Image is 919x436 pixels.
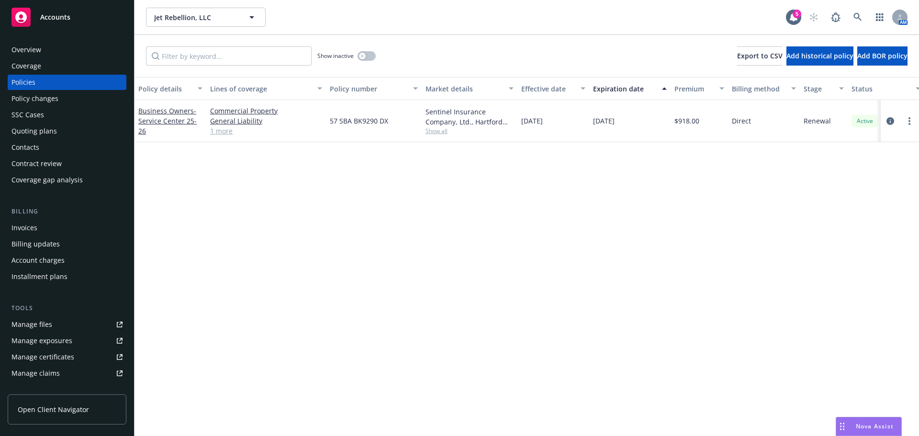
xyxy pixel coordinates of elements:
[674,116,699,126] span: $918.00
[732,84,785,94] div: Billing method
[11,236,60,252] div: Billing updates
[852,84,910,94] div: Status
[146,46,312,66] input: Filter by keyword...
[836,417,848,436] div: Drag to move
[8,91,126,106] a: Policy changes
[8,107,126,123] a: SSC Cases
[426,127,514,135] span: Show all
[8,317,126,332] a: Manage files
[11,123,57,139] div: Quoting plans
[521,116,543,126] span: [DATE]
[11,156,62,171] div: Contract review
[11,317,52,332] div: Manage files
[210,126,322,136] a: 1 more
[885,115,896,127] a: circleInformation
[11,172,83,188] div: Coverage gap analysis
[793,10,801,18] div: 5
[154,12,237,22] span: Jet Rebellion, LLC
[11,333,72,348] div: Manage exposures
[589,77,671,100] button: Expiration date
[517,77,589,100] button: Effective date
[138,84,192,94] div: Policy details
[904,115,915,127] a: more
[671,77,728,100] button: Premium
[8,366,126,381] a: Manage claims
[426,84,503,94] div: Market details
[856,422,894,430] span: Nova Assist
[8,253,126,268] a: Account charges
[11,349,74,365] div: Manage certificates
[800,77,848,100] button: Stage
[8,58,126,74] a: Coverage
[8,140,126,155] a: Contacts
[8,303,126,313] div: Tools
[737,46,783,66] button: Export to CSV
[8,236,126,252] a: Billing updates
[11,220,37,235] div: Invoices
[18,404,89,414] span: Open Client Navigator
[422,77,517,100] button: Market details
[737,51,783,60] span: Export to CSV
[206,77,326,100] button: Lines of coverage
[8,42,126,57] a: Overview
[855,117,874,125] span: Active
[593,84,656,94] div: Expiration date
[11,75,35,90] div: Policies
[326,77,422,100] button: Policy number
[210,106,322,116] a: Commercial Property
[8,75,126,90] a: Policies
[11,107,44,123] div: SSC Cases
[786,46,853,66] button: Add historical policy
[138,106,197,135] a: Business Owners
[11,253,65,268] div: Account charges
[674,84,714,94] div: Premium
[786,51,853,60] span: Add historical policy
[317,52,354,60] span: Show inactive
[146,8,266,27] button: Jet Rebellion, LLC
[11,91,58,106] div: Policy changes
[8,349,126,365] a: Manage certificates
[426,107,514,127] div: Sentinel Insurance Company, Ltd., Hartford Insurance Group
[11,366,60,381] div: Manage claims
[11,58,41,74] div: Coverage
[804,8,823,27] a: Start snowing
[836,417,902,436] button: Nova Assist
[8,333,126,348] a: Manage exposures
[804,84,833,94] div: Stage
[11,140,39,155] div: Contacts
[857,51,908,60] span: Add BOR policy
[8,207,126,216] div: Billing
[210,116,322,126] a: General Liability
[11,382,56,397] div: Manage BORs
[11,42,41,57] div: Overview
[8,382,126,397] a: Manage BORs
[593,116,615,126] span: [DATE]
[330,116,388,126] span: 57 SBA BK9290 DX
[870,8,889,27] a: Switch app
[8,220,126,235] a: Invoices
[732,116,751,126] span: Direct
[40,13,70,21] span: Accounts
[134,77,206,100] button: Policy details
[857,46,908,66] button: Add BOR policy
[8,269,126,284] a: Installment plans
[8,4,126,31] a: Accounts
[8,172,126,188] a: Coverage gap analysis
[11,269,67,284] div: Installment plans
[330,84,407,94] div: Policy number
[728,77,800,100] button: Billing method
[210,84,312,94] div: Lines of coverage
[8,156,126,171] a: Contract review
[848,8,867,27] a: Search
[8,123,126,139] a: Quoting plans
[826,8,845,27] a: Report a Bug
[138,106,197,135] span: - Service Center 25-26
[521,84,575,94] div: Effective date
[804,116,831,126] span: Renewal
